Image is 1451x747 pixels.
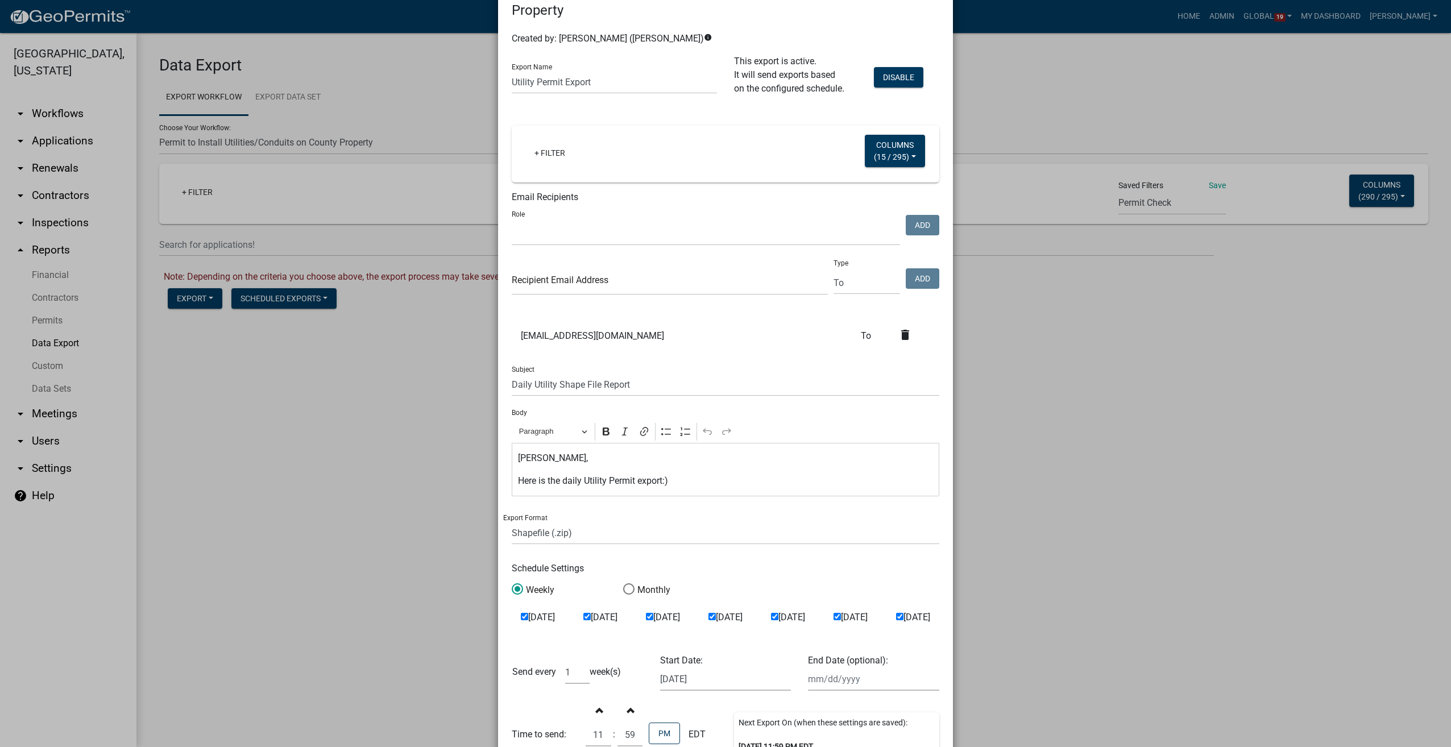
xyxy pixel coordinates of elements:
i: info [704,34,712,42]
label: Body [512,409,527,416]
button: Columns(15 / 295) [865,135,925,167]
input: [DATE] [896,613,903,620]
div: Editor toolbar [512,421,939,442]
span: 15 / 295 [877,152,906,161]
label: [DATE] [583,613,617,622]
label: [DATE] [834,613,868,622]
button: Add [906,215,939,235]
input: [DATE] [646,613,653,620]
button: PM [649,723,680,744]
div: Editor editing area: main. Press Alt+0 for help. [512,443,939,497]
input: Minutes [617,723,642,746]
i: delete [898,328,912,342]
button: Add [906,268,939,289]
div: Send every [503,665,565,679]
h6: Schedule Settings [512,563,939,574]
button: Disable [874,67,923,88]
input: mm/dd/yyyy [808,667,939,691]
label: Type [834,260,848,267]
label: Monthly [623,583,670,597]
label: [DATE] [646,613,680,622]
label: Weekly [512,583,554,597]
label: [DATE] [521,613,555,622]
span: Paragraph [519,425,578,438]
div: End Date (optional): [799,654,948,691]
div: This export is active. It will send exports based on the configured schedule. [725,55,874,103]
a: + Filter [525,143,574,163]
p: Created by: [PERSON_NAME] ([PERSON_NAME]) [512,32,939,45]
div: week(s) [590,665,652,679]
div: EDT [689,728,725,741]
input: [DATE] [834,613,841,620]
input: [DATE] [771,613,778,620]
div: : [611,728,617,741]
input: Hours [586,723,611,746]
input: mm/dd/yyyy [660,667,791,691]
p: [PERSON_NAME], [518,451,934,465]
span: To [861,331,880,341]
h6: Email Recipients [512,192,939,202]
span: [EMAIL_ADDRESS][DOMAIN_NAME] [521,331,664,341]
label: [DATE] [771,613,805,622]
div: Time to send: [503,728,577,741]
input: [DATE] [583,613,591,620]
label: [DATE] [896,613,930,622]
p: Here is the daily Utility Permit export:) [518,474,934,488]
label: Role [512,211,525,218]
input: [DATE] [708,613,716,620]
div: Start Date: [652,654,800,691]
button: Paragraph, Heading [514,423,592,441]
label: [DATE] [708,613,743,622]
input: [DATE] [521,613,528,620]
